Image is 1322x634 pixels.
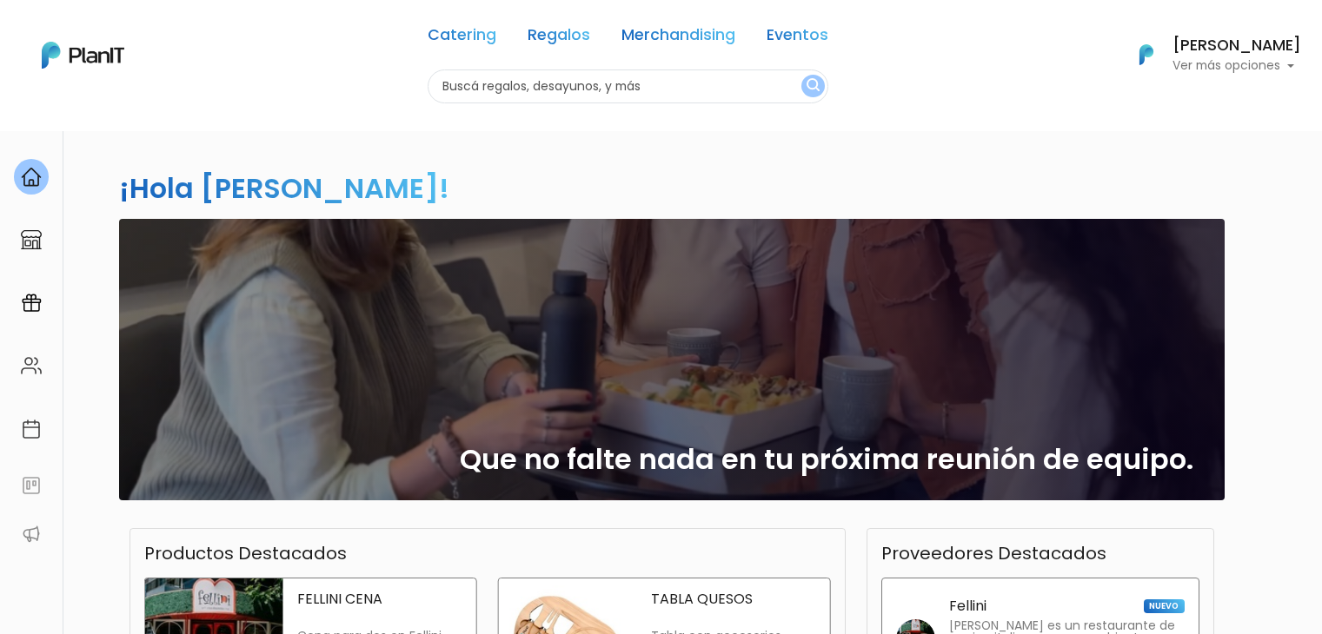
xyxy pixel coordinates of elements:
img: calendar-87d922413cdce8b2cf7b7f5f62616a5cf9e4887200fb71536465627b3292af00.svg [21,419,42,439]
p: Fellini [949,599,987,613]
p: FELLINI CENA [297,592,462,606]
img: search_button-432b6d5273f82d61273b3651a40e1bd1b912527efae98b1b7a1b2c0702e16a8d.svg [807,78,820,95]
img: people-662611757002400ad9ed0e3c099ab2801c6687ba6c219adb57efc949bc21e19d.svg [21,355,42,376]
h3: Productos Destacados [144,543,347,564]
span: NUEVO [1144,599,1184,613]
img: partners-52edf745621dab592f3b2c58e3bca9d71375a7ef29c3b500c9f145b62cc070d4.svg [21,524,42,545]
h2: ¡Hola [PERSON_NAME]! [119,168,449,208]
a: Regalos [528,28,590,49]
h3: Proveedores Destacados [881,543,1106,564]
img: PlanIt Logo [42,42,124,69]
img: marketplace-4ceaa7011d94191e9ded77b95e3339b90024bf715f7c57f8cf31f2d8c509eaba.svg [21,229,42,250]
button: PlanIt Logo [PERSON_NAME] Ver más opciones [1117,32,1301,77]
img: feedback-78b5a0c8f98aac82b08bfc38622c3050aee476f2c9584af64705fc4e61158814.svg [21,475,42,496]
p: Ver más opciones [1173,60,1301,72]
input: Buscá regalos, desayunos, y más [428,69,828,103]
p: TABLA QUESOS [651,592,816,606]
h2: Que no falte nada en tu próxima reunión de equipo. [460,443,1193,476]
a: Merchandising [621,28,735,49]
h6: [PERSON_NAME] [1173,38,1301,54]
a: Eventos [767,28,828,49]
img: home-e721727adea9d79c4d83392d1f703f7f8bce08238fde08b1acbfd93340b81755.svg [21,167,42,188]
img: campaigns-02234683943229c281be62815700db0a1741e53638e28bf9629b52c665b00959.svg [21,293,42,314]
img: PlanIt Logo [1127,36,1166,74]
a: Catering [428,28,496,49]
